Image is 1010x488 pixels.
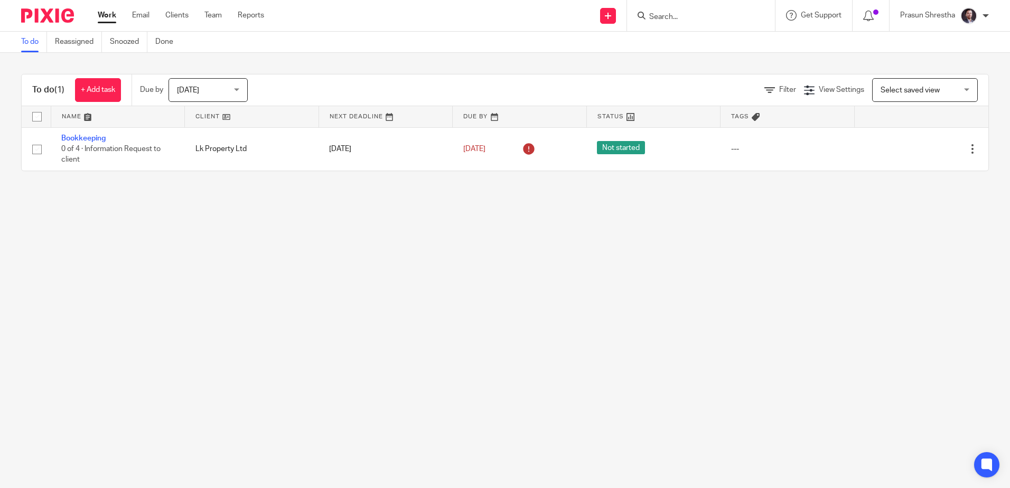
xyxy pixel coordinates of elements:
h1: To do [32,85,64,96]
a: Reassigned [55,32,102,52]
span: Get Support [801,12,841,19]
a: Clients [165,10,189,21]
input: Search [648,13,743,22]
a: Done [155,32,181,52]
span: (1) [54,86,64,94]
a: + Add task [75,78,121,102]
span: [DATE] [463,145,485,153]
a: To do [21,32,47,52]
p: Due by [140,85,163,95]
span: [DATE] [177,87,199,94]
span: View Settings [819,86,864,93]
span: Not started [597,141,645,154]
a: Email [132,10,149,21]
span: Tags [731,114,749,119]
a: Team [204,10,222,21]
span: 0 of 4 · Information Request to client [61,145,161,164]
div: --- [731,144,844,154]
a: Bookkeeping [61,135,106,142]
span: Select saved view [881,87,940,94]
span: Filter [779,86,796,93]
td: [DATE] [319,127,453,171]
a: Work [98,10,116,21]
td: Lk Property Ltd [185,127,319,171]
a: Snoozed [110,32,147,52]
p: Prasun Shrestha [900,10,955,21]
img: Capture.PNG [960,7,977,24]
a: Reports [238,10,264,21]
img: Pixie [21,8,74,23]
